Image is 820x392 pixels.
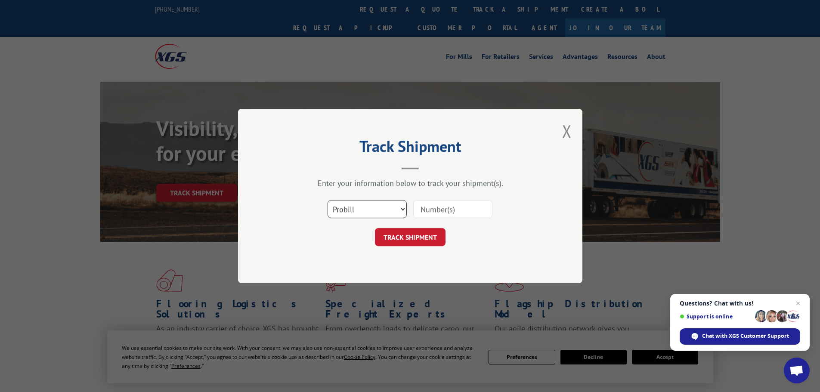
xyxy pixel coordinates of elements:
[413,200,492,218] input: Number(s)
[680,300,800,307] span: Questions? Chat with us!
[702,332,789,340] span: Chat with XGS Customer Support
[562,120,572,142] button: Close modal
[375,228,446,246] button: TRACK SHIPMENT
[680,328,800,345] div: Chat with XGS Customer Support
[680,313,752,320] span: Support is online
[281,140,539,157] h2: Track Shipment
[793,298,803,309] span: Close chat
[281,178,539,188] div: Enter your information below to track your shipment(s).
[784,358,810,383] div: Open chat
